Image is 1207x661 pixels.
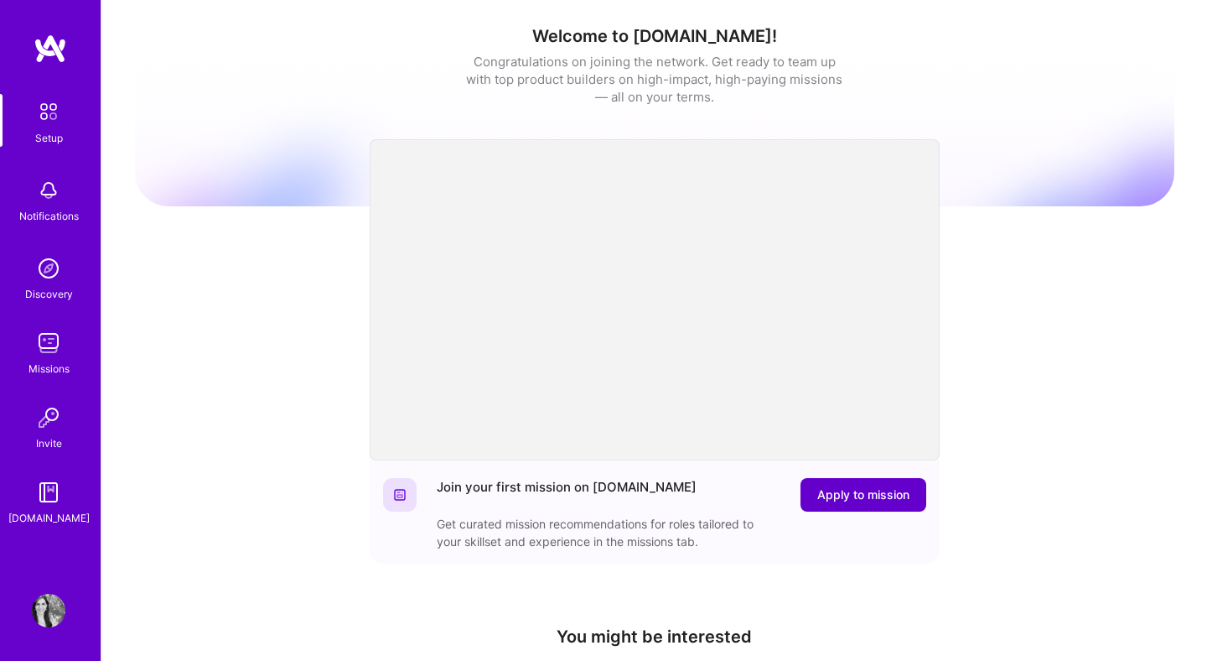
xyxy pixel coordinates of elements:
img: logo [34,34,67,64]
div: Get curated mission recommendations for roles tailored to your skillset and experience in the mis... [437,515,772,550]
iframe: To enrich screen reader interactions, please activate Accessibility in Grammarly extension settings [370,139,940,461]
div: Join your first mission on [DOMAIN_NAME] [437,478,697,512]
div: [DOMAIN_NAME] [8,509,90,527]
div: Missions [28,360,70,377]
img: User Avatar [32,594,65,627]
button: Apply to mission [800,478,926,512]
div: Invite [36,435,62,452]
img: guide book [32,476,65,509]
a: User Avatar [28,594,70,627]
div: Discovery [25,285,73,303]
div: Setup [35,129,63,147]
img: discovery [32,252,65,285]
div: Notifications [19,207,79,225]
img: bell [32,174,65,207]
h1: Welcome to [DOMAIN_NAME]! [135,26,1174,46]
img: Website [393,488,407,502]
img: setup [31,94,66,129]
span: Apply to mission [817,487,909,503]
div: Congratulations on joining the network. Get ready to team up with top product builders on high-im... [466,53,843,106]
h4: You might be interested [370,627,940,647]
img: Invite [32,401,65,435]
img: teamwork [32,326,65,360]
